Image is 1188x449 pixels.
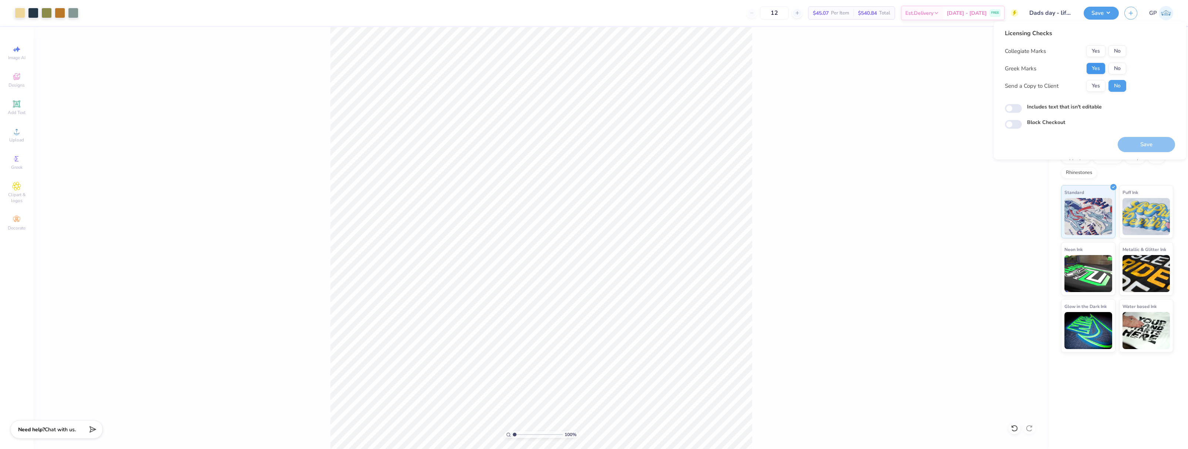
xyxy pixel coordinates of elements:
[45,426,76,433] span: Chat with us.
[991,10,999,16] span: FREE
[813,9,829,17] span: $45.07
[1064,255,1112,292] img: Neon Ink
[1005,29,1126,38] div: Licensing Checks
[1123,255,1170,292] img: Metallic & Glitter Ink
[11,164,23,170] span: Greek
[1086,80,1105,92] button: Yes
[1024,6,1078,20] input: Untitled Design
[1061,167,1097,178] div: Rhinestones
[905,9,933,17] span: Est. Delivery
[760,6,789,20] input: – –
[1149,9,1157,17] span: GP
[1108,80,1126,92] button: No
[1027,103,1102,111] label: Includes text that isn't editable
[831,9,849,17] span: Per Item
[1086,45,1105,57] button: Yes
[1084,7,1119,20] button: Save
[1149,6,1173,20] a: GP
[1123,245,1166,253] span: Metallic & Glitter Ink
[879,9,890,17] span: Total
[1064,198,1112,235] img: Standard
[1108,63,1126,74] button: No
[1159,6,1173,20] img: Germaine Penalosa
[8,110,26,115] span: Add Text
[1123,312,1170,349] img: Water based Ink
[4,192,30,204] span: Clipart & logos
[565,431,576,438] span: 100 %
[1027,118,1065,126] label: Block Checkout
[1005,64,1036,73] div: Greek Marks
[8,55,26,61] span: Image AI
[1064,312,1112,349] img: Glow in the Dark Ink
[1064,188,1084,196] span: Standard
[8,225,26,231] span: Decorate
[9,82,25,88] span: Designs
[9,137,24,143] span: Upload
[1086,63,1105,74] button: Yes
[1064,302,1107,310] span: Glow in the Dark Ink
[1005,82,1059,90] div: Send a Copy to Client
[1064,245,1083,253] span: Neon Ink
[1005,47,1046,56] div: Collegiate Marks
[947,9,987,17] span: [DATE] - [DATE]
[1123,198,1170,235] img: Puff Ink
[1108,45,1126,57] button: No
[1123,188,1138,196] span: Puff Ink
[18,426,45,433] strong: Need help?
[1123,302,1157,310] span: Water based Ink
[858,9,877,17] span: $540.84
